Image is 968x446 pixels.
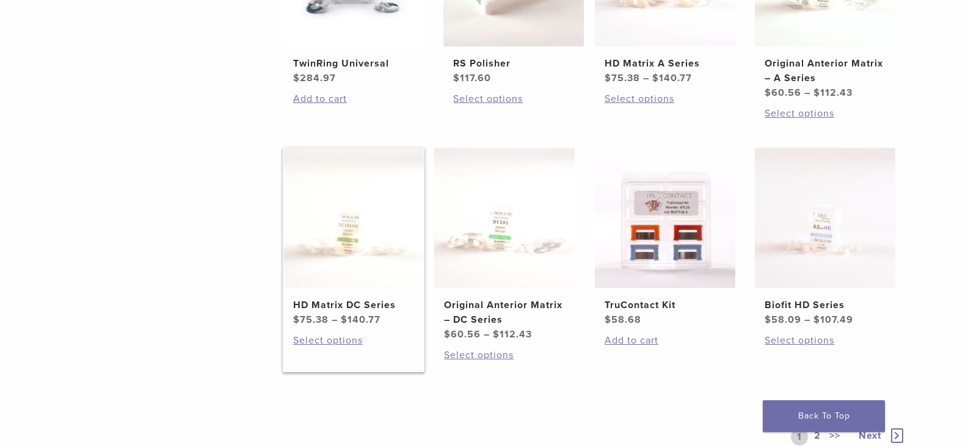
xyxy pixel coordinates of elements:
[444,298,565,327] h2: Original Anterior Matrix – DC Series
[859,430,881,442] span: Next
[493,328,532,340] bdi: 112.43
[812,428,823,445] a: 2
[765,56,886,85] h2: Original Anterior Matrix – A Series
[791,428,808,445] a: 1
[765,87,771,99] span: $
[283,148,425,327] a: HD Matrix DC SeriesHD Matrix DC Series
[643,72,649,84] span: –
[605,333,726,348] a: Add to cart: “TruContact Kit”
[434,148,576,342] a: Original Anterior Matrix - DC SeriesOriginal Anterior Matrix – DC Series
[765,314,801,326] bdi: 58.09
[813,314,820,326] span: $
[652,72,692,84] bdi: 140.77
[813,314,853,326] bdi: 107.49
[605,72,640,84] bdi: 75.38
[341,314,348,326] span: $
[293,72,300,84] span: $
[765,333,886,348] a: Select options for “Biofit HD Series”
[293,298,414,312] h2: HD Matrix DC Series
[293,333,414,348] a: Select options for “HD Matrix DC Series”
[827,428,843,445] a: >>
[813,87,820,99] span: $
[754,148,897,327] a: Biofit HD SeriesBiofit HD Series
[652,72,659,84] span: $
[804,314,810,326] span: –
[453,56,574,71] h2: RS Polisher
[444,348,565,362] a: Select options for “Original Anterior Matrix - DC Series”
[293,92,414,106] a: Add to cart: “TwinRing Universal”
[755,148,895,288] img: Biofit HD Series
[594,148,737,327] a: TruContact KitTruContact Kit $58.68
[444,328,451,340] span: $
[453,72,491,84] bdi: 117.60
[605,56,726,71] h2: HD Matrix A Series
[605,314,641,326] bdi: 58.68
[765,87,801,99] bdi: 60.56
[293,314,329,326] bdi: 75.38
[293,72,336,84] bdi: 284.97
[493,328,500,340] span: $
[605,92,726,106] a: Select options for “HD Matrix A Series”
[484,328,490,340] span: –
[293,314,300,326] span: $
[444,328,481,340] bdi: 60.56
[293,56,414,71] h2: TwinRing Universal
[765,106,886,121] a: Select options for “Original Anterior Matrix - A Series”
[765,314,771,326] span: $
[283,148,424,288] img: HD Matrix DC Series
[453,72,460,84] span: $
[605,314,611,326] span: $
[765,298,886,312] h2: Biofit HD Series
[605,72,611,84] span: $
[605,298,726,312] h2: TruContact Kit
[341,314,380,326] bdi: 140.77
[332,314,338,326] span: –
[813,87,853,99] bdi: 112.43
[804,87,810,99] span: –
[595,148,735,288] img: TruContact Kit
[453,92,574,106] a: Select options for “RS Polisher”
[434,148,575,288] img: Original Anterior Matrix - DC Series
[763,400,885,432] a: Back To Top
